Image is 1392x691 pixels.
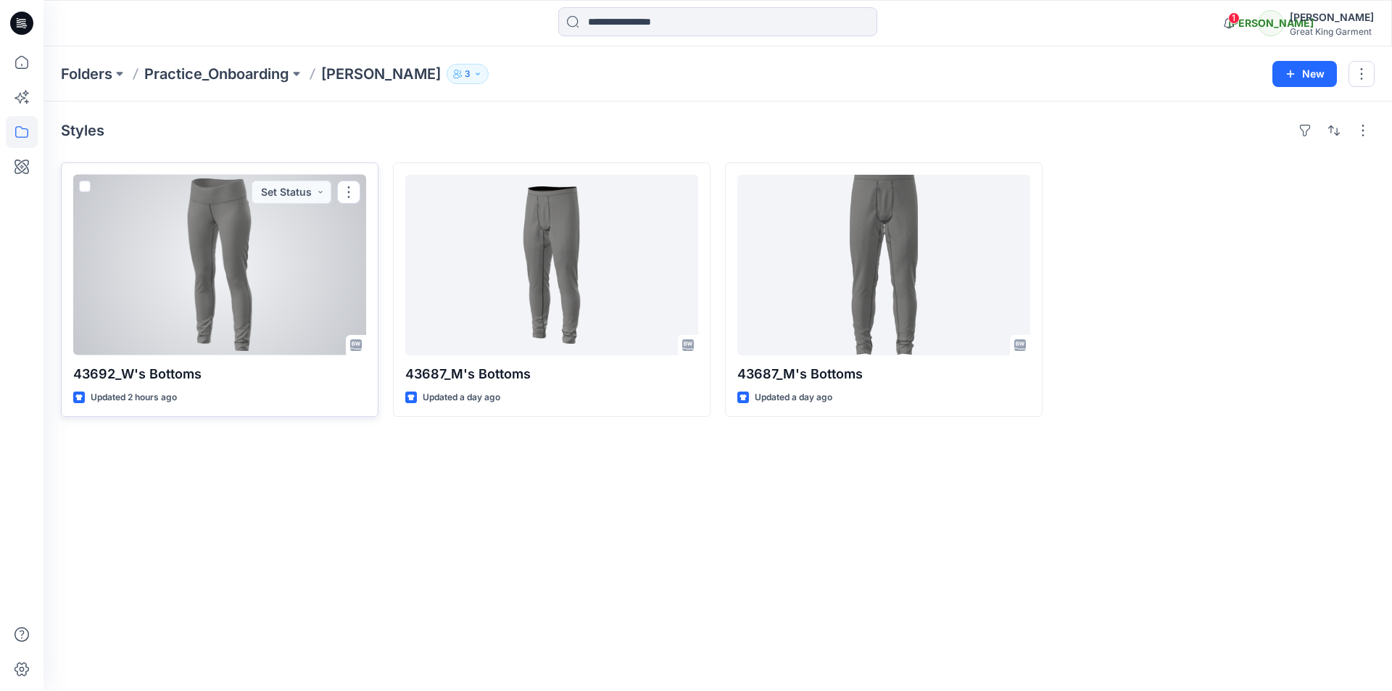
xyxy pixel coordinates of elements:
a: 43692_W's Bottoms [73,175,366,355]
h4: Styles [61,122,104,139]
a: 43687_M's Bottoms [405,175,698,355]
p: 43687_M's Bottoms [737,364,1030,384]
div: [PERSON_NAME] [1258,10,1284,36]
span: 1 [1228,12,1240,24]
p: 43692_W's Bottoms [73,364,366,384]
a: Practice_Onboarding [144,64,289,84]
div: [PERSON_NAME] [1290,9,1374,26]
p: 43687_M's Bottoms [405,364,698,384]
a: Folders [61,64,112,84]
p: Updated 2 hours ago [91,390,177,405]
a: 43687_M's Bottoms [737,175,1030,355]
button: New [1272,61,1337,87]
p: Updated a day ago [755,390,832,405]
div: Great King Garment [1290,26,1374,37]
p: 3 [465,66,471,82]
button: 3 [447,64,489,84]
p: Updated a day ago [423,390,500,405]
p: [PERSON_NAME] [321,64,441,84]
